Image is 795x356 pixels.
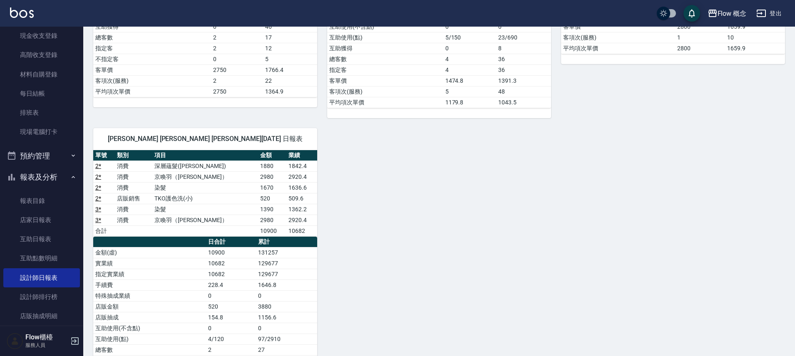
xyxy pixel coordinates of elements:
[115,171,152,182] td: 消費
[211,75,263,86] td: 2
[286,215,317,225] td: 2920.4
[206,334,256,344] td: 4/120
[718,8,747,19] div: Flow 概念
[211,86,263,97] td: 2750
[206,344,256,355] td: 2
[206,269,256,279] td: 10682
[206,323,256,334] td: 0
[93,75,211,86] td: 客項次(服務)
[93,150,317,237] table: a dense table
[206,312,256,323] td: 154.8
[10,7,34,18] img: Logo
[206,301,256,312] td: 520
[286,161,317,171] td: 1842.4
[256,312,317,323] td: 1156.6
[263,54,317,64] td: 5
[258,204,286,215] td: 1390
[263,21,317,32] td: 46
[263,32,317,43] td: 17
[496,86,551,97] td: 48
[443,21,496,32] td: 0
[286,182,317,193] td: 1636.6
[753,6,785,21] button: 登出
[152,171,258,182] td: 京喚羽（[PERSON_NAME]）
[93,344,206,355] td: 總客數
[93,279,206,290] td: 手續費
[496,97,551,108] td: 1043.5
[152,161,258,171] td: 深層蘊髮([PERSON_NAME])
[93,54,211,64] td: 不指定客
[211,54,263,64] td: 0
[263,43,317,54] td: 12
[327,86,443,97] td: 客項次(服務)
[3,84,80,103] a: 每日結帳
[256,269,317,279] td: 129677
[258,193,286,204] td: 520
[496,75,551,86] td: 1391.3
[3,166,80,188] button: 報表及分析
[327,43,443,54] td: 互助獲得
[3,145,80,167] button: 預約管理
[93,32,211,43] td: 總客數
[115,150,152,161] th: 類別
[675,21,725,32] td: 2800
[683,5,700,22] button: save
[327,21,443,32] td: 互助使用(不含點)
[286,150,317,161] th: 業績
[206,290,256,301] td: 0
[258,215,286,225] td: 2980
[258,171,286,182] td: 2980
[93,86,211,97] td: 平均項次單價
[3,65,80,84] a: 材料自購登錄
[256,237,317,247] th: 累計
[443,32,496,43] td: 5/150
[256,279,317,290] td: 1646.8
[258,182,286,193] td: 1670
[561,21,675,32] td: 客單價
[152,182,258,193] td: 染髮
[327,32,443,43] td: 互助使用(點)
[3,307,80,326] a: 店販抽成明細
[704,5,750,22] button: Flow 概念
[443,97,496,108] td: 1179.8
[256,344,317,355] td: 27
[3,249,80,268] a: 互助點數明細
[327,97,443,108] td: 平均項次單價
[115,161,152,171] td: 消費
[3,26,80,45] a: 現金收支登錄
[115,193,152,204] td: 店販銷售
[3,191,80,210] a: 報表目錄
[561,32,675,43] td: 客項次(服務)
[211,64,263,75] td: 2750
[93,323,206,334] td: 互助使用(不含點)
[3,287,80,307] a: 設計師排行榜
[93,269,206,279] td: 指定實業績
[327,75,443,86] td: 客單價
[206,279,256,290] td: 228.4
[206,237,256,247] th: 日合計
[25,333,68,341] h5: Flow櫃檯
[258,150,286,161] th: 金額
[286,171,317,182] td: 2920.4
[443,64,496,75] td: 4
[93,312,206,323] td: 店販抽成
[7,333,23,349] img: Person
[93,150,115,161] th: 單號
[443,75,496,86] td: 1474.8
[725,21,785,32] td: 1659.9
[675,43,725,54] td: 2800
[93,225,115,236] td: 合計
[327,54,443,64] td: 總客數
[496,32,551,43] td: 23/690
[93,334,206,344] td: 互助使用(點)
[286,193,317,204] td: 509.6
[263,86,317,97] td: 1364.9
[327,64,443,75] td: 指定客
[263,75,317,86] td: 22
[496,64,551,75] td: 36
[3,45,80,64] a: 高階收支登錄
[256,334,317,344] td: 97/2910
[496,21,551,32] td: 0
[115,215,152,225] td: 消費
[443,43,496,54] td: 0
